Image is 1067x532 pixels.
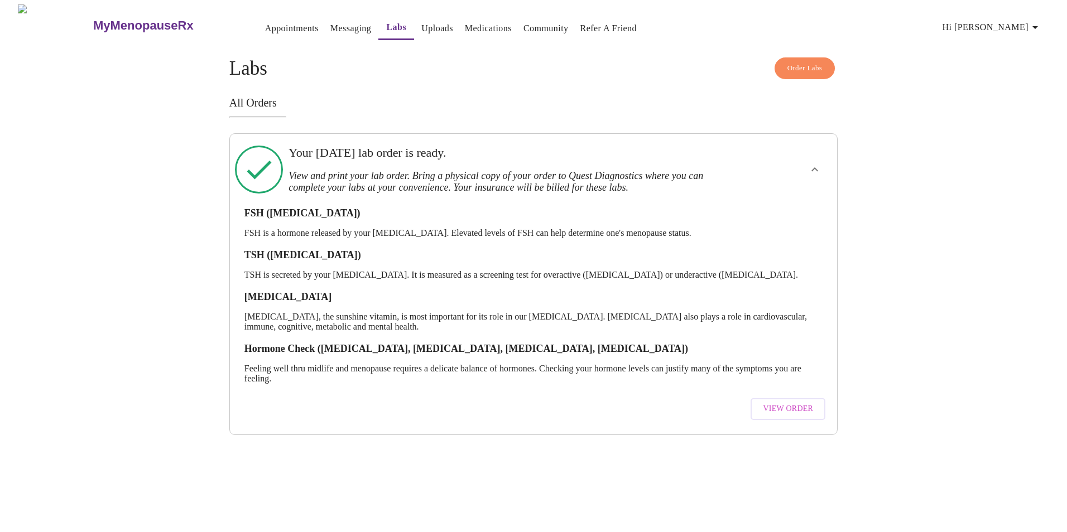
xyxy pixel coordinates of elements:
[265,21,319,36] a: Appointments
[244,228,823,238] p: FSH is a hormone released by your [MEDICAL_DATA]. Elevated levels of FSH can help determine one's...
[244,249,823,261] h3: TSH ([MEDICAL_DATA])
[519,17,573,40] button: Community
[244,364,823,384] p: Feeling well thru midlife and menopause requires a delicate balance of hormones. Checking your ho...
[460,17,516,40] button: Medications
[229,57,838,80] h4: Labs
[763,402,813,416] span: View Order
[244,312,823,332] p: [MEDICAL_DATA], the sunshine vitamin, is most important for its role in our [MEDICAL_DATA]. [MEDI...
[748,393,828,425] a: View Order
[580,21,637,36] a: Refer a Friend
[787,62,823,75] span: Order Labs
[289,146,719,160] h3: Your [DATE] lab order is ready.
[576,17,642,40] button: Refer a Friend
[751,398,825,420] button: View Order
[386,20,406,35] a: Labs
[775,57,835,79] button: Order Labs
[92,6,238,45] a: MyMenopauseRx
[244,207,823,219] h3: FSH ([MEDICAL_DATA])
[326,17,376,40] button: Messaging
[378,16,414,40] button: Labs
[801,156,828,183] button: show more
[938,16,1046,38] button: Hi [PERSON_NAME]
[421,21,453,36] a: Uploads
[229,96,838,109] h3: All Orders
[93,18,194,33] h3: MyMenopauseRx
[289,170,719,194] h3: View and print your lab order. Bring a physical copy of your order to Quest Diagnostics where you...
[523,21,569,36] a: Community
[417,17,458,40] button: Uploads
[330,21,371,36] a: Messaging
[244,291,823,303] h3: [MEDICAL_DATA]
[261,17,323,40] button: Appointments
[244,343,823,355] h3: Hormone Check ([MEDICAL_DATA], [MEDICAL_DATA], [MEDICAL_DATA], [MEDICAL_DATA])
[943,20,1042,35] span: Hi [PERSON_NAME]
[465,21,512,36] a: Medications
[244,270,823,280] p: TSH is secreted by your [MEDICAL_DATA]. It is measured as a screening test for overactive ([MEDIC...
[18,4,92,46] img: MyMenopauseRx Logo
